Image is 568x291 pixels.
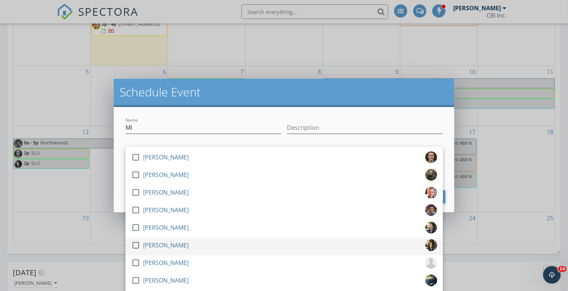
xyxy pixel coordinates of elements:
img: screen_shot_20190401_at_5.14.00_am.png [425,204,437,216]
img: molly_profile_pic.jpg [425,239,437,251]
span: 10 [558,266,567,272]
img: kw_portait1001.jpg [425,169,437,181]
div: [PERSON_NAME] [143,275,189,286]
div: [PERSON_NAME] [143,169,189,181]
div: [PERSON_NAME] [143,151,189,163]
div: [PERSON_NAME] [143,187,189,198]
div: [PERSON_NAME] [143,204,189,216]
img: screen_shot_20190401_at_5.15.38_am.png [425,151,437,163]
h2: Schedule Event [120,85,449,99]
img: ses2023.jpg [425,187,437,198]
div: [PERSON_NAME] [143,239,189,251]
img: default-user-f0147aede5fd5fa78ca7ade42f37bd4542148d508eef1c3d3ea960f66861d68b.jpg [425,257,437,269]
img: teamandrewdanner2022.jpg [425,222,437,233]
div: [PERSON_NAME] [143,257,189,269]
img: don_profile_pic.jpg [425,275,437,286]
div: [PERSON_NAME] [143,222,189,233]
iframe: Intercom live chat [543,266,561,284]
